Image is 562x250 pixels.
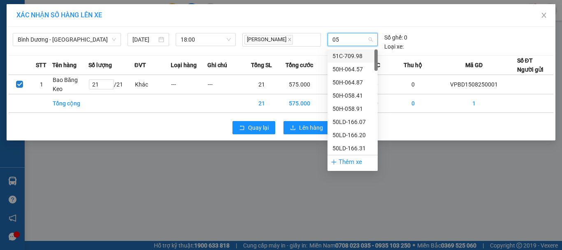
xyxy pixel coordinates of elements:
[248,123,269,132] span: Quay lại
[52,75,88,94] td: Bao Băng Keo
[244,75,280,94] td: 21
[404,61,422,70] span: Thu hộ
[135,61,146,70] span: ĐVT
[207,75,244,94] td: ---
[283,121,330,134] button: uploadLên hàng
[286,61,313,70] span: Tổng cước
[327,129,378,142] div: 50LD-166.20
[171,75,207,94] td: ---
[251,61,272,70] span: Tổng SL
[541,12,547,19] span: close
[181,33,231,46] span: 18:00
[395,94,431,113] td: 0
[207,61,227,70] span: Ghi chú
[327,49,378,63] div: 51C-709.98
[288,37,292,42] span: close
[327,115,378,129] div: 50LD-166.07
[327,76,378,89] div: 50H-064.87
[431,94,517,113] td: 1
[88,75,134,94] td: / 21
[327,89,378,102] div: 50H-058.41
[384,42,404,51] span: Loại xe:
[327,63,378,76] div: 50H-064.57
[135,75,171,94] td: Khác
[332,51,373,61] div: 51C-709.98
[239,125,245,131] span: rollback
[52,61,77,70] span: Tên hàng
[327,155,378,169] div: Thêm xe
[332,104,373,113] div: 50H-058.91
[517,56,543,74] div: Số ĐT Người gửi
[319,94,358,113] td: 575.000
[395,75,431,94] td: 0
[532,4,555,27] button: Close
[36,61,46,70] span: STT
[171,61,197,70] span: Loại hàng
[16,11,102,19] span: XÁC NHẬN SỐ HÀNG LÊN XE
[280,75,319,94] td: 575.000
[244,35,293,44] span: [PERSON_NAME]
[332,117,373,126] div: 50LD-166.07
[332,91,373,100] div: 50H-058.41
[290,125,296,131] span: upload
[332,65,373,74] div: 50H-064.57
[384,33,403,42] span: Số ghế:
[319,75,358,94] td: 575.000
[327,142,378,155] div: 50LD-166.31
[331,159,337,165] span: plus
[30,75,52,94] td: 1
[332,78,373,87] div: 50H-064.87
[332,144,373,153] div: 50LD-166.31
[280,94,319,113] td: 575.000
[132,35,156,44] input: 15/08/2025
[431,75,517,94] td: VPBD1508250001
[384,33,407,42] div: 0
[327,102,378,115] div: 50H-058.91
[18,33,116,46] span: Bình Dương - Đắk Lắk
[299,123,323,132] span: Lên hàng
[232,121,275,134] button: rollbackQuay lại
[332,131,373,140] div: 50LD-166.20
[88,61,112,70] span: Số lượng
[244,94,280,113] td: 21
[52,94,88,113] td: Tổng cộng
[465,61,483,70] span: Mã GD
